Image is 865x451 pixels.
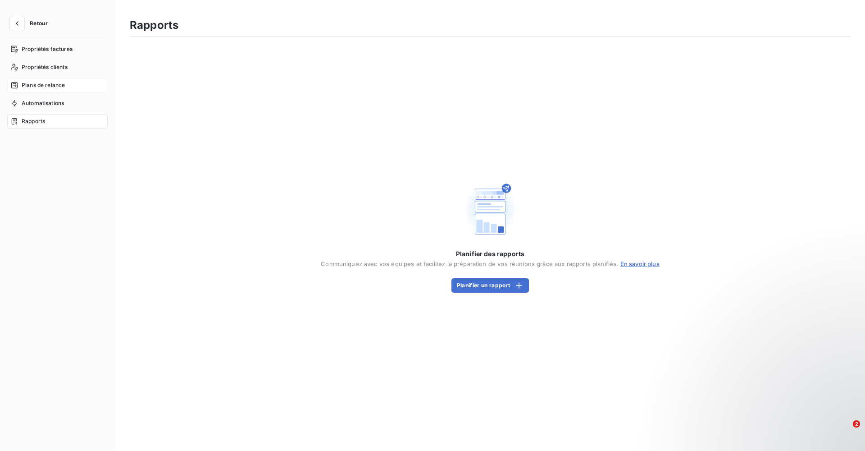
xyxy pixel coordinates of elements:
[461,180,519,239] img: Empty state
[7,42,108,56] a: Propriétés factures
[7,96,108,110] a: Automatisations
[30,21,48,26] span: Retour
[7,60,108,74] a: Propriétés clients
[22,117,45,125] span: Rapports
[620,260,660,267] a: En savoir plus
[321,260,660,267] span: Communiquez avec vos équipes et facilitez la préparation de vos réunions grâce aux rapports plani...
[130,17,178,33] h3: Rapports
[22,99,64,107] span: Automatisations
[834,420,856,442] iframe: Intercom live chat
[853,420,860,428] span: 2
[451,278,529,293] button: Planifier un rapport
[7,78,108,92] a: Plans de relance
[22,81,65,89] span: Plans de relance
[7,114,108,129] a: Rapports
[22,45,73,53] span: Propriétés factures
[685,364,865,427] iframe: Intercom notifications message
[456,249,524,258] span: Planifier des rapports
[22,63,68,71] span: Propriétés clients
[7,16,55,31] button: Retour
